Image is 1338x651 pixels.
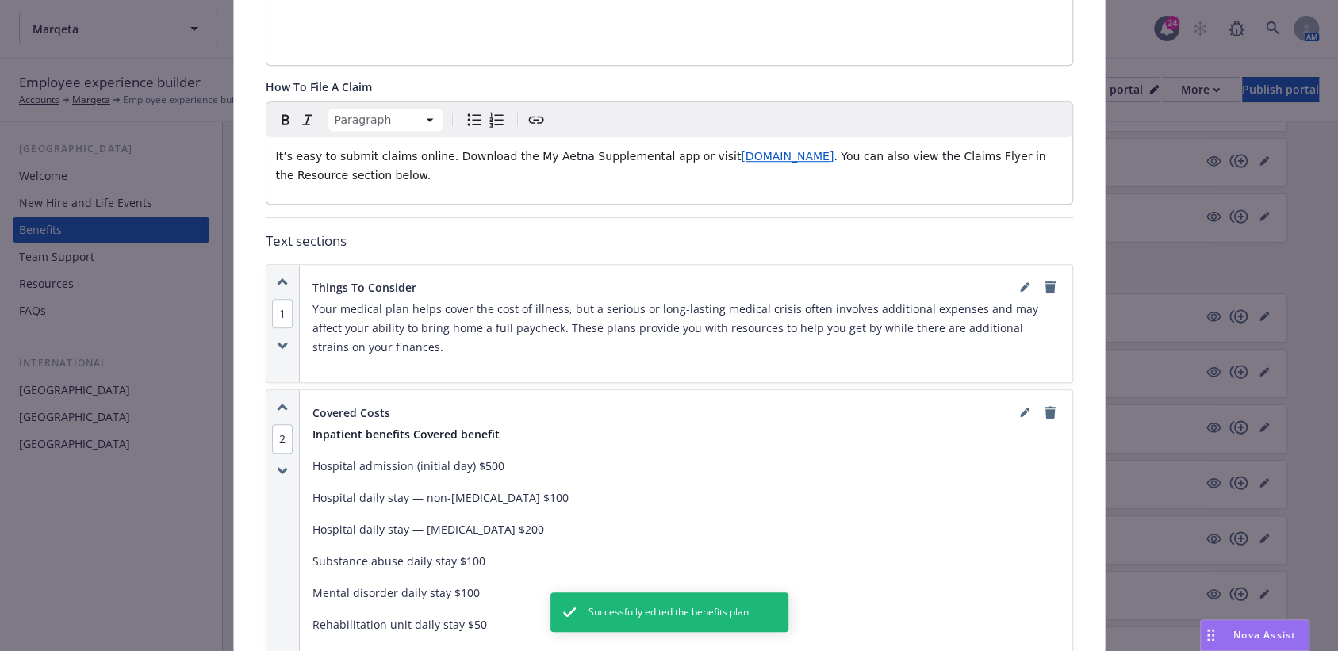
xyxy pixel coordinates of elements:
[312,520,1060,539] p: Hospital daily stay — [MEDICAL_DATA] $200
[588,605,749,619] span: Successfully edited the benefits plan
[276,150,742,163] span: It’s easy to submit claims online. Download the My Aetna Supplemental app or visit
[525,109,547,131] button: Create link
[463,109,485,131] button: Bulleted list
[274,109,297,131] button: Bold
[272,431,293,447] button: 2
[312,615,1060,634] p: Rehabilitation unit daily stay $50
[1041,403,1060,422] a: remove
[312,300,1060,357] p: Your medical plan helps cover the cost of illness, but a serious or long-lasting medical crisis o...
[312,279,416,296] span: Things To Consider
[312,457,1060,476] p: Hospital admission (initial day) $500
[272,299,293,328] span: 1
[1200,619,1309,651] button: Nova Assist
[1015,403,1034,422] a: editPencil
[272,305,293,322] button: 1
[328,109,443,131] button: Block type
[312,404,390,421] span: Covered Costs
[266,231,1073,251] p: Text sections
[266,79,372,94] span: How To File A Claim
[485,109,508,131] button: Numbered list
[1041,278,1060,297] a: remove
[272,424,293,454] span: 2
[312,552,1060,571] p: Substance abuse daily stay $100
[266,137,1072,194] div: editable markdown
[312,584,1060,603] p: Mental disorder daily stay $100
[312,488,1060,507] p: Hospital daily stay — non-[MEDICAL_DATA] $100
[1233,628,1296,641] span: Nova Assist
[1015,278,1034,297] a: editPencil
[312,427,500,442] strong: Inpatient benefits Covered benefit
[741,150,834,163] a: [DOMAIN_NAME]
[463,109,508,131] div: toggle group
[297,109,319,131] button: Italic
[1201,620,1221,650] div: Drag to move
